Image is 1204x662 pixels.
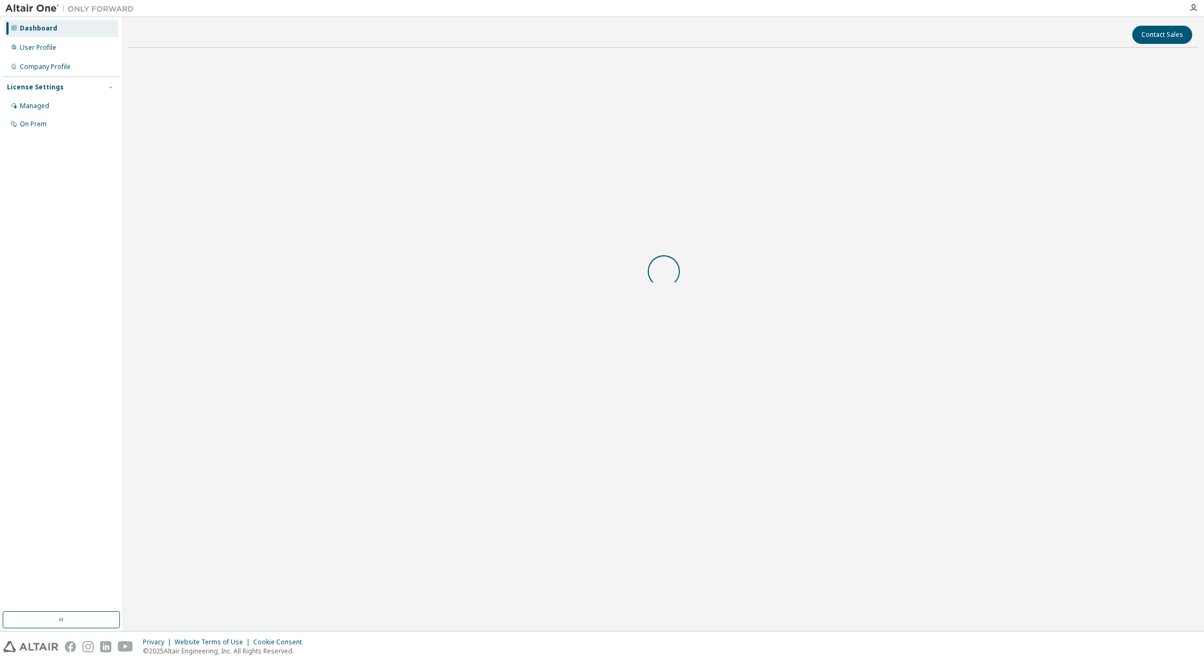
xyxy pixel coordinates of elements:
div: Privacy [143,638,175,646]
div: On Prem [20,120,47,128]
img: youtube.svg [118,641,133,652]
div: User Profile [20,43,56,52]
img: Altair One [5,3,139,14]
img: facebook.svg [65,641,76,652]
p: © 2025 Altair Engineering, Inc. All Rights Reserved. [143,646,308,656]
button: Contact Sales [1132,26,1192,44]
img: instagram.svg [82,641,94,652]
div: Dashboard [20,24,57,33]
div: Managed [20,102,49,110]
div: Company Profile [20,63,71,71]
div: Cookie Consent [253,638,308,646]
img: altair_logo.svg [3,641,58,652]
div: License Settings [7,83,64,92]
img: linkedin.svg [100,641,111,652]
div: Website Terms of Use [175,638,253,646]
